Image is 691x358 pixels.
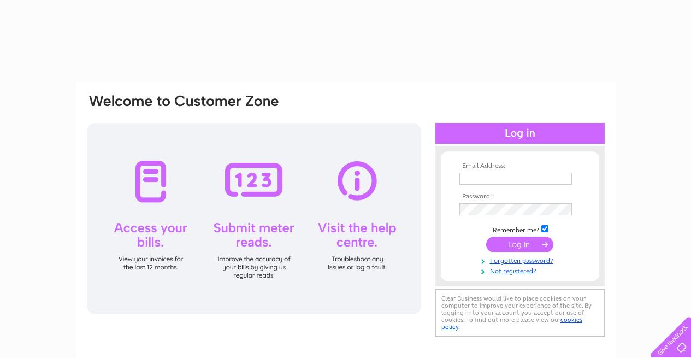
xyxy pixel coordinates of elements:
a: Not registered? [459,265,583,275]
a: Forgotten password? [459,255,583,265]
input: Submit [486,237,553,252]
th: Email Address: [457,162,583,170]
div: Clear Business would like to place cookies on your computer to improve your experience of the sit... [435,289,605,337]
td: Remember me? [457,224,583,234]
a: cookies policy [441,316,582,331]
th: Password: [457,193,583,201]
